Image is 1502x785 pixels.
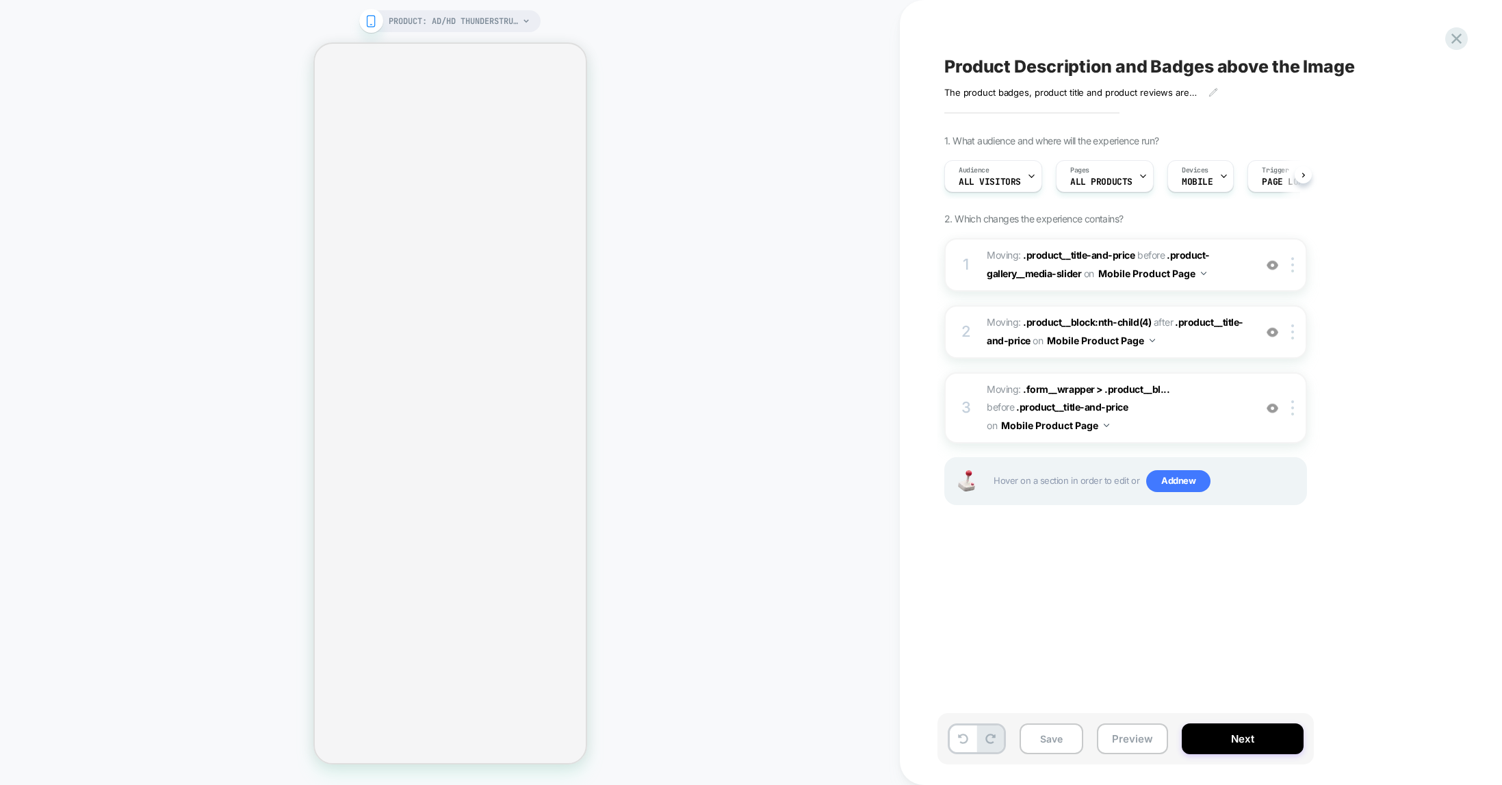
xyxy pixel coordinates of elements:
span: Audience [959,166,989,175]
span: All Visitors [959,177,1021,187]
img: crossed eye [1267,402,1278,414]
span: 2. Which changes the experience contains? [944,213,1123,224]
span: Hover on a section in order to edit or [994,470,1299,492]
span: Moving: [987,313,1247,350]
span: MOBILE [1182,177,1213,187]
span: .product__title-and-price [1016,401,1128,413]
div: 2 [959,318,973,346]
span: .product__block:nth-child(4) [1023,316,1151,328]
span: on [987,417,997,434]
button: Save [1020,723,1083,754]
span: on [1033,332,1043,349]
button: Next [1182,723,1304,754]
button: Preview [1097,723,1168,754]
img: Joystick [953,470,980,491]
div: 1 [959,251,973,279]
span: before [1137,249,1165,261]
span: Trigger [1262,166,1289,175]
img: close [1291,400,1294,415]
span: Add new [1146,470,1210,492]
img: down arrow [1104,424,1109,427]
img: crossed eye [1267,259,1278,271]
span: PRODUCT: AD/HD Thunderstruck Hoodie [389,10,519,32]
span: before [987,401,1014,413]
span: after [1154,316,1174,328]
img: close [1291,257,1294,272]
span: The product badges, product title and product reviews are displayed above the product image [944,87,1198,98]
span: Moving: [987,246,1247,283]
img: down arrow [1201,272,1206,275]
span: Page Load [1262,177,1308,187]
img: close [1291,324,1294,339]
span: Product Description and Badges above the Image [944,56,1355,77]
span: .product__title-and-price [1023,249,1135,261]
button: Mobile Product Page [1098,263,1206,283]
span: on [1084,265,1094,282]
span: 1. What audience and where will the experience run? [944,135,1158,146]
div: 3 [959,394,973,422]
button: Mobile Product Page [1047,331,1155,350]
img: down arrow [1150,339,1155,342]
span: ALL PRODUCTS [1070,177,1132,187]
span: Pages [1070,166,1089,175]
img: crossed eye [1267,326,1278,338]
button: Mobile Product Page [1001,415,1109,435]
span: Devices [1182,166,1208,175]
span: .form__wrapper > .product__bl... [1023,383,1169,395]
span: Moving: [987,381,1247,435]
